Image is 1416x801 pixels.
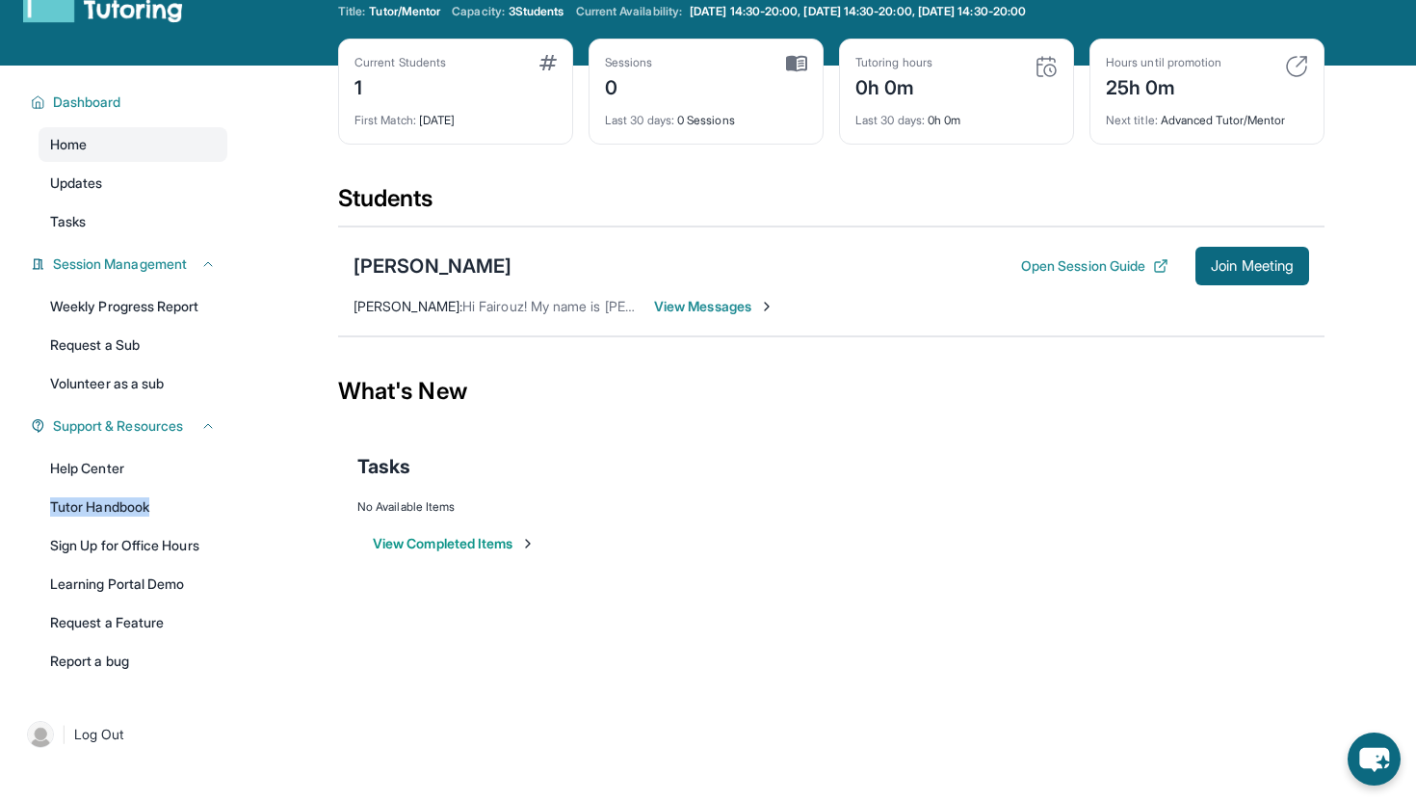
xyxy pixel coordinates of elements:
[605,70,653,101] div: 0
[1285,55,1308,78] img: card
[74,725,124,744] span: Log Out
[1348,733,1401,786] button: chat-button
[855,101,1058,128] div: 0h 0m
[338,183,1324,226] div: Students
[855,55,932,70] div: Tutoring hours
[338,349,1324,434] div: What's New
[1106,70,1221,101] div: 25h 0m
[369,4,440,19] span: Tutor/Mentor
[53,416,183,436] span: Support & Resources
[39,567,227,601] a: Learning Portal Demo
[1106,113,1158,127] span: Next title :
[354,298,462,314] span: [PERSON_NAME] :
[855,70,932,101] div: 0h 0m
[45,416,216,436] button: Support & Resources
[855,113,925,127] span: Last 30 days :
[357,453,410,480] span: Tasks
[39,605,227,640] a: Request a Feature
[452,4,505,19] span: Capacity:
[1106,101,1308,128] div: Advanced Tutor/Mentor
[1195,247,1309,285] button: Join Meeting
[605,113,674,127] span: Last 30 days :
[462,298,1091,314] span: Hi Fairouz! My name is [PERSON_NAME], I am so excited to be working with you and [PERSON_NAME].
[509,4,564,19] span: 3 Students
[654,297,774,316] span: View Messages
[605,55,653,70] div: Sessions
[27,721,54,748] img: user-img
[354,101,557,128] div: [DATE]
[39,528,227,563] a: Sign Up for Office Hours
[50,174,103,193] span: Updates
[338,4,365,19] span: Title:
[686,4,1030,19] a: [DATE] 14:30-20:00, [DATE] 14:30-20:00, [DATE] 14:30-20:00
[373,534,536,553] button: View Completed Items
[605,101,807,128] div: 0 Sessions
[354,253,511,280] div: [PERSON_NAME]
[53,254,187,274] span: Session Management
[50,135,87,154] span: Home
[39,490,227,524] a: Tutor Handbook
[1035,55,1058,78] img: card
[690,4,1026,19] span: [DATE] 14:30-20:00, [DATE] 14:30-20:00, [DATE] 14:30-20:00
[50,212,86,231] span: Tasks
[1211,260,1294,272] span: Join Meeting
[62,723,66,746] span: |
[53,93,121,112] span: Dashboard
[39,366,227,401] a: Volunteer as a sub
[759,299,774,314] img: Chevron-Right
[1021,256,1168,276] button: Open Session Guide
[39,166,227,200] a: Updates
[354,113,416,127] span: First Match :
[576,4,682,19] span: Current Availability:
[539,55,557,70] img: card
[39,289,227,324] a: Weekly Progress Report
[39,127,227,162] a: Home
[357,499,1305,515] div: No Available Items
[786,55,807,72] img: card
[39,451,227,486] a: Help Center
[39,644,227,679] a: Report a bug
[39,204,227,239] a: Tasks
[45,254,216,274] button: Session Management
[45,93,216,112] button: Dashboard
[1106,55,1221,70] div: Hours until promotion
[354,55,446,70] div: Current Students
[354,70,446,101] div: 1
[39,328,227,362] a: Request a Sub
[19,713,227,756] a: |Log Out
